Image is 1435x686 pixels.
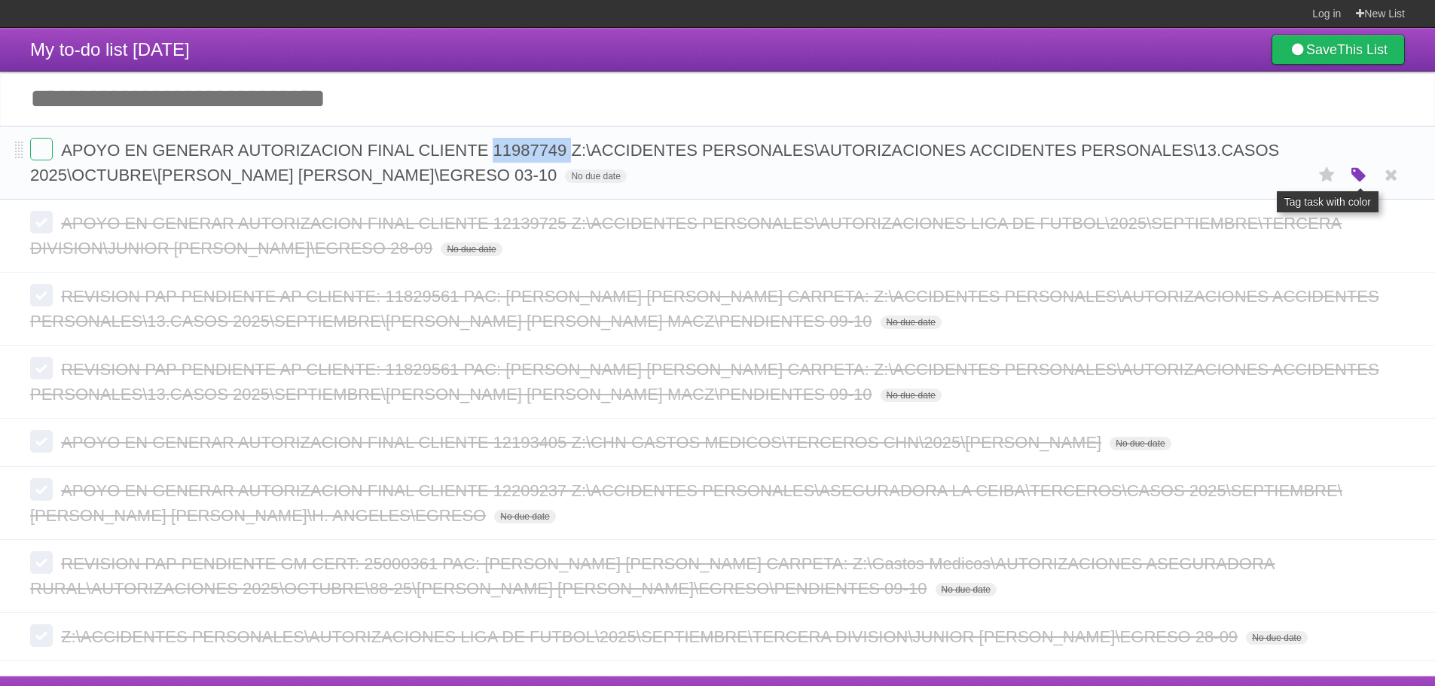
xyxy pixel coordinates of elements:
span: No due date [1110,437,1171,450]
label: Star task [1313,163,1342,188]
span: No due date [565,169,626,183]
label: Done [30,357,53,380]
span: My to-do list [DATE] [30,39,190,59]
span: No due date [881,389,942,402]
label: Done [30,138,53,160]
span: No due date [494,510,555,523]
label: Done [30,211,53,233]
label: Done [30,551,53,574]
span: APOYO EN GENERAR AUTORIZACION FINAL CLIENTE 12139725 Z:\ACCIDENTES PERSONALES\AUTORIZACIONES LIGA... [30,214,1342,258]
b: This List [1337,42,1388,57]
label: Done [30,430,53,453]
span: No due date [1246,631,1307,645]
span: No due date [441,242,502,256]
label: Done [30,624,53,647]
span: REVISION PAP PENDIENTE GM CERT: 25000361 PAC: [PERSON_NAME] [PERSON_NAME] CARPETA: Z:\Gastos Medi... [30,554,1275,598]
label: Done [30,478,53,501]
span: No due date [936,583,997,596]
label: Done [30,284,53,306]
span: No due date [881,316,942,329]
span: REVISION PAP PENDIENTE AP CLIENTE: 11829561 PAC: [PERSON_NAME] [PERSON_NAME] CARPETA: Z:\ACCIDENT... [30,287,1379,331]
span: APOYO EN GENERAR AUTORIZACION FINAL CLIENTE 12193405 Z:\CHN GASTOS MEDICOS\TERCEROS CHN\2025\[PER... [61,433,1105,452]
span: APOYO EN GENERAR AUTORIZACION FINAL CLIENTE 12209237 Z:\ACCIDENTES PERSONALES\ASEGURADORA LA CEIB... [30,481,1342,525]
span: REVISION PAP PENDIENTE AP CLIENTE: 11829561 PAC: [PERSON_NAME] [PERSON_NAME] CARPETA: Z:\ACCIDENT... [30,360,1379,404]
span: APOYO EN GENERAR AUTORIZACION FINAL CLIENTE 11987749 Z:\ACCIDENTES PERSONALES\AUTORIZACIONES ACCI... [30,141,1279,184]
a: SaveThis List [1272,35,1405,65]
span: Z:\ACCIDENTES PERSONALES\AUTORIZACIONES LIGA DE FUTBOL\2025\SEPTIEMBRE\TERCERA DIVISION\JUNIOR [P... [61,627,1241,646]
